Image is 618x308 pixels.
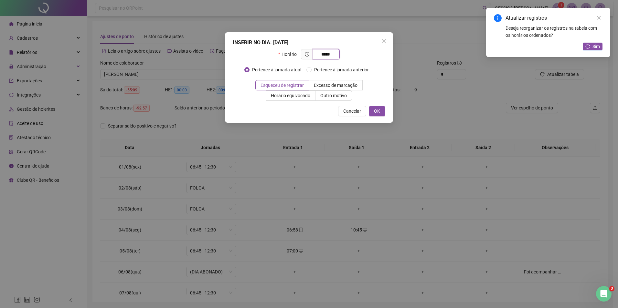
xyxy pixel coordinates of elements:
label: Horário [278,49,301,59]
button: Sim [583,43,602,50]
span: Outro motivo [320,93,347,98]
a: Close [595,14,602,21]
span: close [381,39,387,44]
span: Cancelar [343,108,361,115]
div: Atualizar registros [506,14,602,22]
span: close [597,15,601,20]
span: Horário equivocado [271,93,310,98]
span: Excesso de marcação [314,83,357,88]
span: 3 [609,286,614,291]
span: Sim [592,43,600,50]
div: Deseja reorganizar os registros na tabela com os horários ordenados? [506,25,602,39]
span: clock-circle [305,52,309,56]
span: OK [374,108,380,115]
iframe: Intercom live chat [596,286,612,302]
button: OK [369,106,385,116]
span: reload [585,44,590,49]
span: Pertence à jornada anterior [312,66,371,73]
span: Pertence à jornada atual [250,66,304,73]
div: INSERIR NO DIA : [DATE] [233,39,385,46]
button: Cancelar [338,106,366,116]
span: info-circle [494,14,502,22]
span: Esqueceu de registrar [261,83,304,88]
button: Close [379,36,389,46]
